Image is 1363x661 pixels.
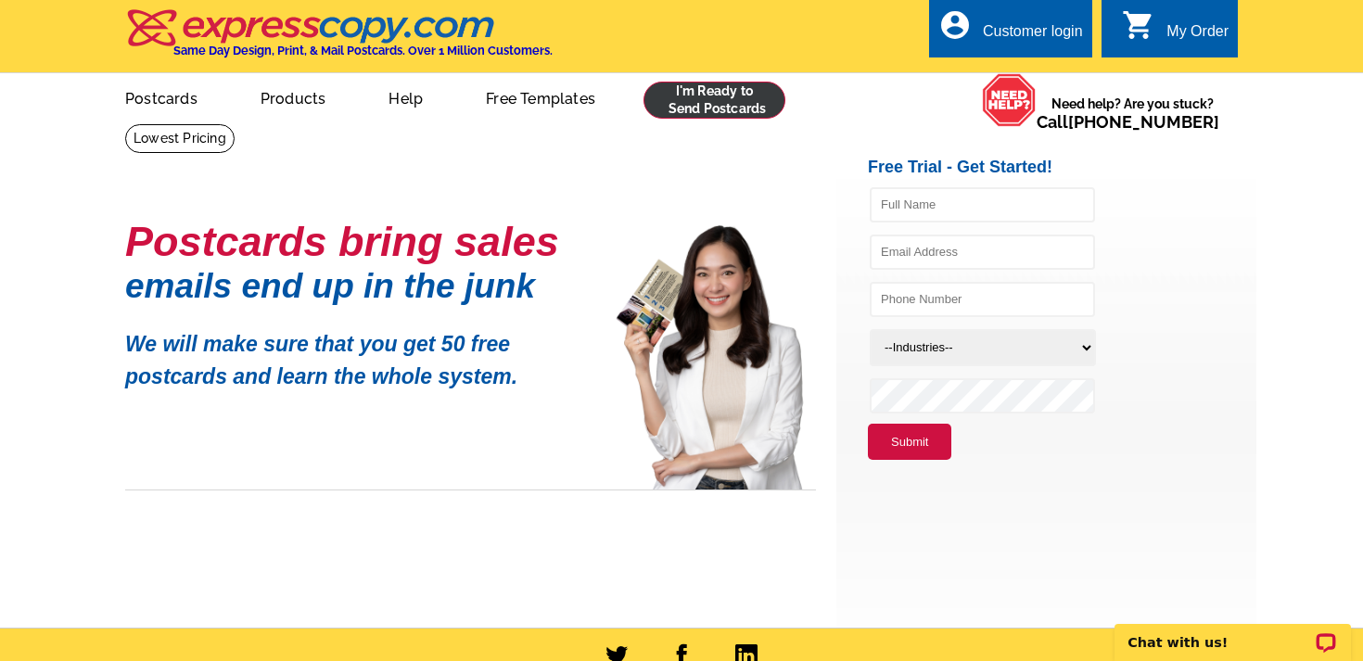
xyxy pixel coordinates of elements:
[125,276,589,296] h1: emails end up in the junk
[173,44,553,57] h4: Same Day Design, Print, & Mail Postcards. Over 1 Million Customers.
[1037,112,1219,132] span: Call
[456,75,625,119] a: Free Templates
[1102,603,1363,661] iframe: LiveChat chat widget
[868,424,951,461] button: Submit
[938,8,972,42] i: account_circle
[1122,8,1155,42] i: shopping_cart
[1037,95,1229,132] span: Need help? Are you stuck?
[125,314,589,392] p: We will make sure that you get 50 free postcards and learn the whole system.
[870,187,1095,222] input: Full Name
[125,22,553,57] a: Same Day Design, Print, & Mail Postcards. Over 1 Million Customers.
[96,75,227,119] a: Postcards
[868,158,1256,178] h2: Free Trial - Get Started!
[359,75,452,119] a: Help
[870,235,1095,270] input: Email Address
[231,75,356,119] a: Products
[125,225,589,258] h1: Postcards bring sales
[983,23,1083,49] div: Customer login
[982,73,1037,127] img: help
[1166,23,1229,49] div: My Order
[938,20,1083,44] a: account_circle Customer login
[870,282,1095,317] input: Phone Number
[1122,20,1229,44] a: shopping_cart My Order
[1068,112,1219,132] a: [PHONE_NUMBER]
